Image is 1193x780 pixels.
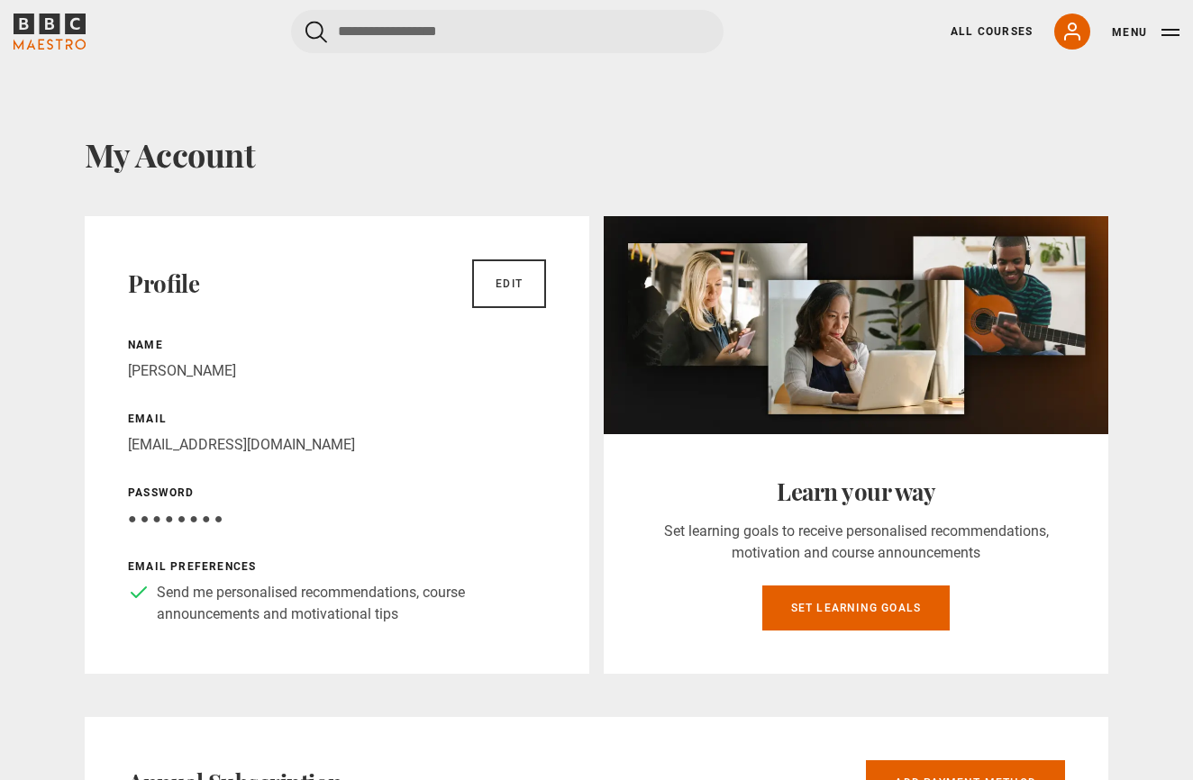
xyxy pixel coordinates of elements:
[305,21,327,43] button: Submit the search query
[1112,23,1179,41] button: Toggle navigation
[128,485,546,501] p: Password
[647,521,1065,564] p: Set learning goals to receive personalised recommendations, motivation and course announcements
[762,585,951,630] a: Set learning goals
[85,135,1108,173] h1: My Account
[14,14,86,50] svg: BBC Maestro
[128,558,546,575] p: Email preferences
[128,337,546,353] p: Name
[128,411,546,427] p: Email
[128,269,199,298] h2: Profile
[472,259,546,308] a: Edit
[128,434,546,456] p: [EMAIL_ADDRESS][DOMAIN_NAME]
[951,23,1033,40] a: All Courses
[128,510,223,527] span: ● ● ● ● ● ● ● ●
[647,477,1065,506] h2: Learn your way
[128,360,546,382] p: [PERSON_NAME]
[291,10,724,53] input: Search
[157,582,546,625] p: Send me personalised recommendations, course announcements and motivational tips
